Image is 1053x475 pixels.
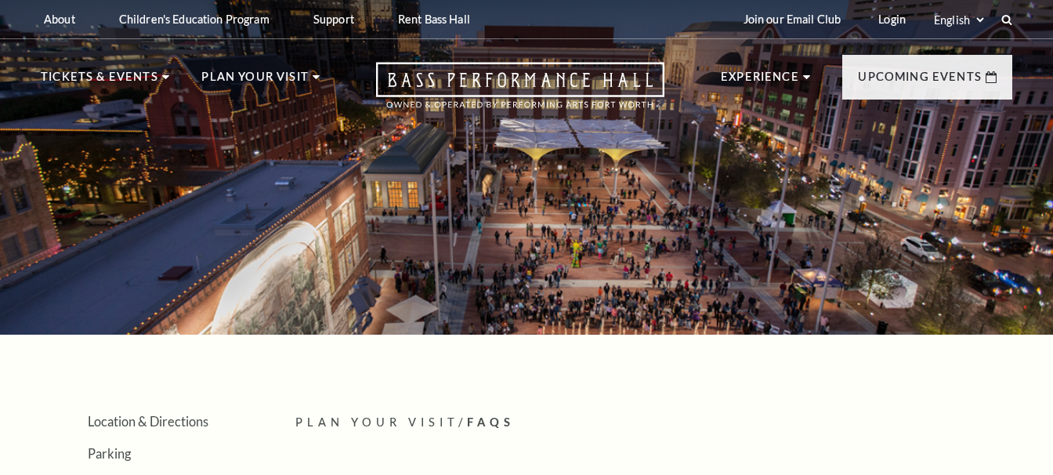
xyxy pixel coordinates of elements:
[467,415,515,429] span: FAQs
[398,13,470,26] p: Rent Bass Hall
[721,67,799,96] p: Experience
[41,67,158,96] p: Tickets & Events
[119,13,270,26] p: Children's Education Program
[201,67,309,96] p: Plan Your Visit
[931,13,986,27] select: Select:
[313,13,354,26] p: Support
[858,67,982,96] p: Upcoming Events
[88,446,131,461] a: Parking
[88,414,208,429] a: Location & Directions
[295,415,458,429] span: Plan Your Visit
[44,13,75,26] p: About
[295,413,1012,433] p: /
